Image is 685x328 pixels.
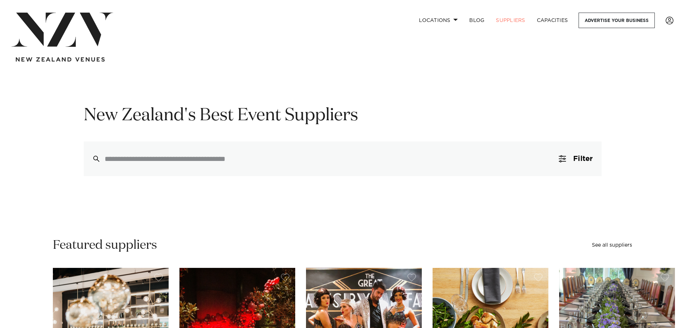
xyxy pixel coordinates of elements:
a: BLOG [463,13,490,28]
h2: Featured suppliers [53,237,157,253]
a: Locations [413,13,463,28]
a: Advertise your business [579,13,655,28]
img: new-zealand-venues-text.png [16,57,105,62]
a: SUPPLIERS [490,13,531,28]
span: Filter [573,155,593,162]
a: See all suppliers [592,243,632,248]
h1: New Zealand's Best Event Suppliers [84,104,602,127]
button: Filter [550,141,601,176]
a: Capacities [531,13,574,28]
img: nzv-logo.png [12,13,113,47]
